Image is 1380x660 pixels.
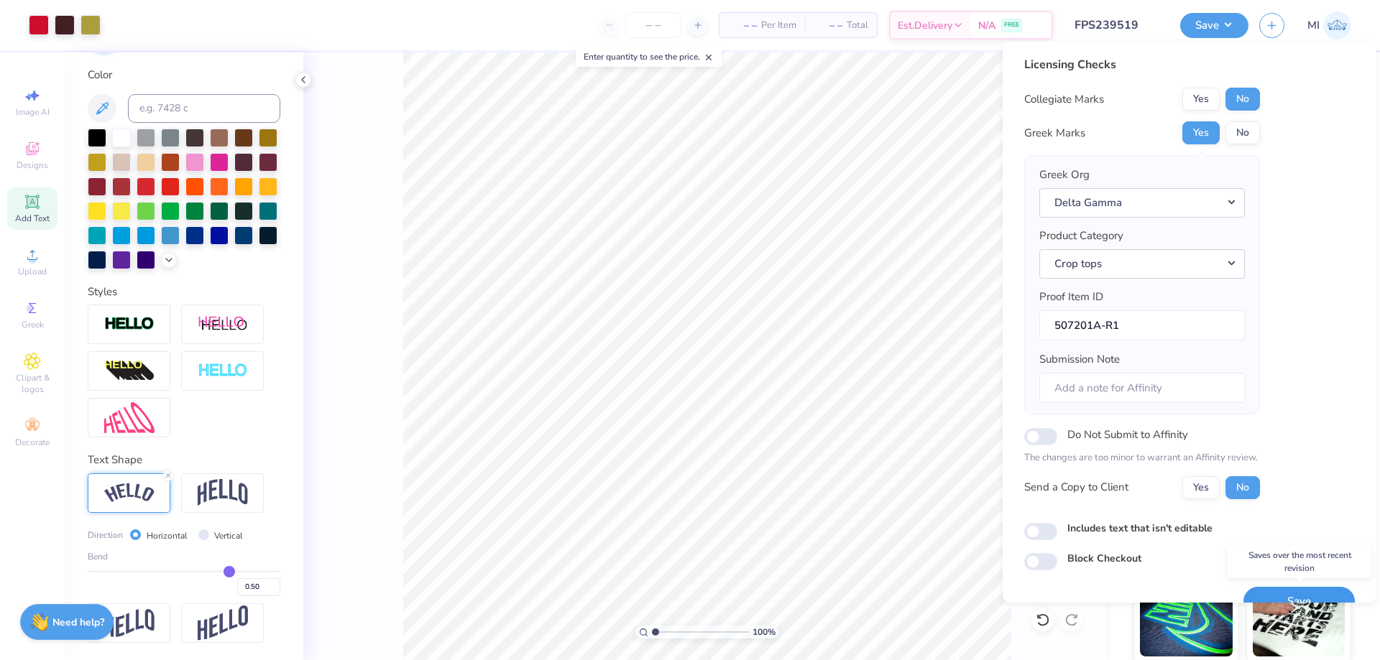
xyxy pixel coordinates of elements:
[1307,17,1320,34] span: MI
[1225,121,1260,144] button: No
[1067,521,1213,536] label: Includes text that isn't editable
[7,372,57,395] span: Clipart & logos
[1004,20,1019,30] span: FREE
[1039,351,1120,368] label: Submission Note
[814,18,842,33] span: – –
[1225,88,1260,111] button: No
[625,12,681,38] input: – –
[978,18,995,33] span: N/A
[15,437,50,448] span: Decorate
[1253,585,1345,656] img: Water based Ink
[1039,228,1123,244] label: Product Category
[1039,249,1245,279] button: Crop tops
[88,284,280,300] div: Styles
[1067,551,1141,566] label: Block Checkout
[847,18,868,33] span: Total
[22,319,44,330] span: Greek
[898,18,952,33] span: Est. Delivery
[1182,88,1220,111] button: Yes
[198,315,248,333] img: Shadow
[1243,587,1355,616] button: Save
[728,18,757,33] span: – –
[147,529,188,542] label: Horizontal
[1039,373,1245,404] input: Add a note for Affinity
[104,402,155,433] img: Free Distort
[576,47,722,67] div: Enter quantity to see the price.
[88,452,280,468] div: Text Shape
[1180,13,1248,38] button: Save
[18,266,47,277] span: Upload
[198,363,248,379] img: Negative Space
[1024,479,1128,496] div: Send a Copy to Client
[1024,56,1260,73] div: Licensing Checks
[1228,545,1371,578] div: Saves over the most recent revision
[104,316,155,333] img: Stroke
[1323,11,1351,39] img: Mark Isaac
[198,479,248,506] img: Arch
[88,67,280,83] div: Color
[17,159,48,171] span: Designs
[1024,451,1260,465] p: The changes are too minor to warrant an Affinity review.
[1039,188,1245,218] button: Delta Gamma
[198,605,248,641] img: Rise
[16,106,50,118] span: Image AI
[104,360,155,383] img: 3d Illusion
[1024,125,1085,141] div: Greek Marks
[753,626,776,638] span: 100 %
[104,483,155,503] img: Arc
[52,615,104,629] strong: Need help?
[761,18,796,33] span: Per Item
[1039,289,1103,305] label: Proof Item ID
[15,213,50,224] span: Add Text
[1140,585,1233,656] img: Glow in the Dark Ink
[1225,476,1260,499] button: No
[1064,11,1169,39] input: Untitled Design
[88,550,108,563] span: Bend
[1039,167,1090,183] label: Greek Org
[1182,476,1220,499] button: Yes
[1067,425,1188,444] label: Do Not Submit to Affinity
[104,609,155,637] img: Flag
[88,529,123,542] span: Direction
[1307,11,1351,39] a: MI
[1024,91,1104,108] div: Collegiate Marks
[1182,121,1220,144] button: Yes
[214,529,243,542] label: Vertical
[128,94,280,123] input: e.g. 7428 c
